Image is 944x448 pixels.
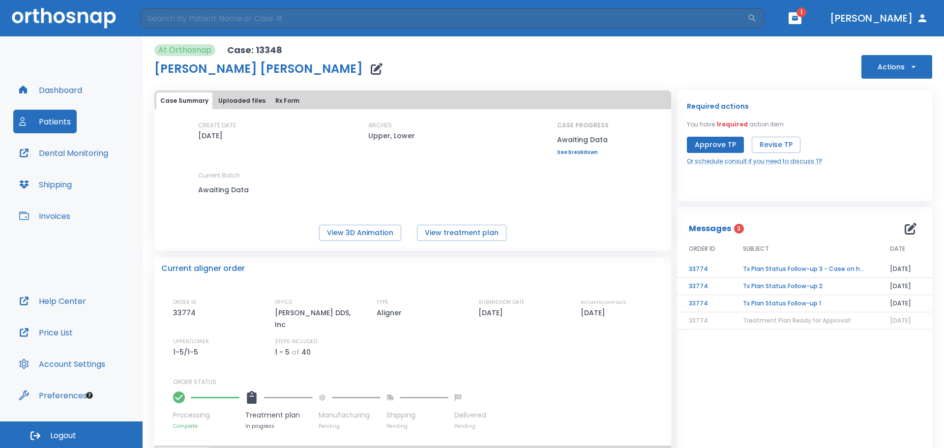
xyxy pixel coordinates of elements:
p: Aligner [377,307,405,319]
p: Manufacturing [319,410,381,420]
span: DATE [890,244,905,253]
span: SUBJECT [743,244,769,253]
p: [DATE] [198,130,223,142]
p: SUBMISSION DATE [478,298,525,307]
p: At Orthosnap [158,44,211,56]
p: 33774 [173,307,199,319]
button: Invoices [13,204,76,228]
td: Tx Plan Status Follow-up 1 [731,295,878,312]
button: Uploaded files [214,92,269,109]
p: Upper, Lower [368,130,415,142]
p: ORDER STATUS [173,378,664,387]
td: Tx Plan Status Follow-up 2 [731,278,878,295]
p: Pending [319,422,381,430]
button: Approve TP [687,137,744,153]
button: Revise TP [752,137,800,153]
a: See breakdown [557,149,609,155]
p: Shipping [386,410,448,420]
span: ORDER ID [689,244,715,253]
p: CREATE DATE [198,121,236,130]
p: Processing [173,410,239,420]
td: [DATE] [878,278,932,295]
span: Treatment Plan Ready for Approval! [743,316,851,325]
p: [PERSON_NAME] DDS, Inc [275,307,358,330]
td: Tx Plan Status Follow-up 3 - Case on hold [731,261,878,278]
button: Preferences [13,384,93,407]
img: Orthosnap [12,8,116,28]
p: Pending [386,422,448,430]
span: 1 required [716,120,748,128]
p: Messages [689,223,731,235]
button: Help Center [13,289,92,313]
p: ARCHES [368,121,392,130]
p: ESTIMATED SHIP DATE [581,298,626,307]
p: Awaiting Data [198,184,287,196]
a: Or schedule consult if you need to discuss TP [687,157,822,166]
p: Current aligner order [161,263,245,274]
div: tabs [156,92,669,109]
button: Account Settings [13,352,111,376]
td: 33774 [677,261,731,278]
p: Case: 13348 [227,44,282,56]
p: Complete [173,422,239,430]
p: STEPS INCLUDED [275,337,317,346]
input: Search by Patient Name or Case # [141,8,747,28]
button: Actions [861,55,932,79]
p: UPPER/LOWER [173,337,209,346]
p: 1 - 5 [275,346,290,358]
p: OFFICE [275,298,293,307]
button: Shipping [13,173,78,196]
p: TYPE [377,298,388,307]
td: [DATE] [878,295,932,312]
button: Price List [13,321,79,344]
p: of [292,346,299,358]
p: Pending [454,422,486,430]
td: 33774 [677,278,731,295]
p: You have action item [687,120,784,129]
span: [DATE] [890,316,911,325]
button: Patients [13,110,77,133]
p: Delivered [454,410,486,420]
p: Treatment plan [245,410,313,420]
td: 33774 [677,295,731,312]
button: Dashboard [13,78,88,102]
p: Awaiting Data [557,134,609,146]
p: In progress [245,422,313,430]
button: Case Summary [156,92,212,109]
p: Required actions [687,100,749,112]
h1: [PERSON_NAME] [PERSON_NAME] [154,63,363,75]
p: Current Batch [198,171,287,180]
button: View 3D Animation [319,225,401,241]
div: Tooltip anchor [85,391,94,400]
p: [DATE] [478,307,506,319]
button: [PERSON_NAME] [826,9,932,27]
td: [DATE] [878,261,932,278]
p: ORDER ID [173,298,196,307]
span: Logout [50,430,76,441]
span: 33774 [689,316,708,325]
p: 40 [301,346,311,358]
button: View treatment plan [417,225,506,241]
span: 1 [796,7,806,17]
p: [DATE] [581,307,609,319]
p: CASE PROGRESS [557,121,609,130]
p: 1-5/1-5 [173,346,202,358]
button: Rx Form [271,92,303,109]
button: Dental Monitoring [13,141,114,165]
span: 3 [734,224,744,234]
